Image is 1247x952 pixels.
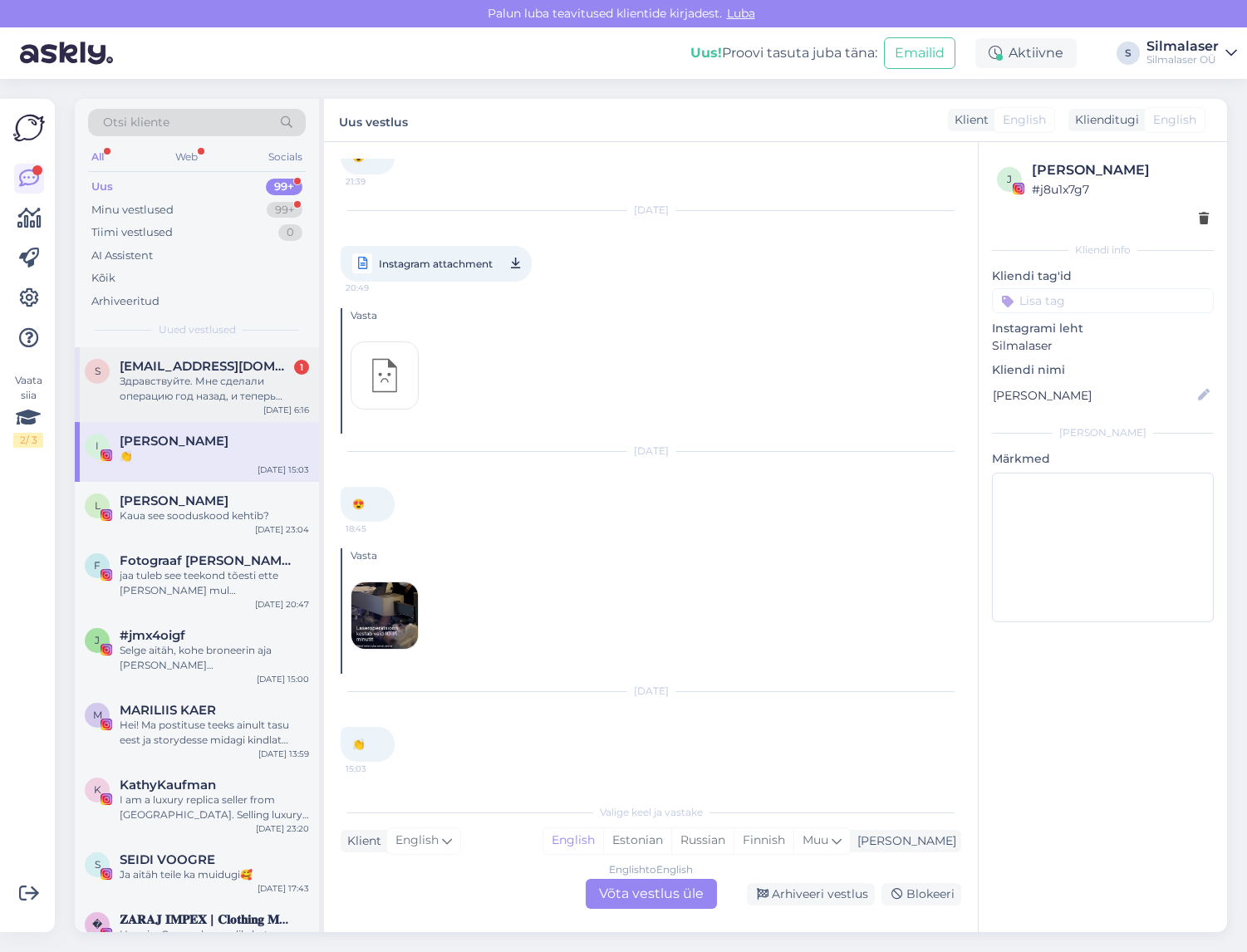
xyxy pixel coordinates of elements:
span: j [1007,173,1012,185]
div: 0 [278,224,302,241]
div: Russian [671,828,734,853]
span: Uued vestlused [159,322,236,337]
div: Silmalaser OÜ [1146,53,1219,66]
div: Arhiveeritud [91,293,160,310]
div: jaa tuleb see teekond tõesti ette [PERSON_NAME] mul [PERSON_NAME] -1 noh viimati pigem aga nii mõ... [120,568,309,598]
div: Blokeeri [881,883,961,905]
div: All [88,146,107,168]
div: English to English [609,862,693,877]
div: Arhiveeri vestlus [747,883,875,905]
div: Здравствуйте. Мне сделали операцию год назад, и теперь нужно пройти повторный контроль(спустя год... [120,374,309,404]
div: [DATE] [341,684,961,699]
div: Klient [948,111,989,129]
span: Fotograaf Maigi [120,553,292,568]
div: Klient [341,832,381,850]
input: Lisa nimi [993,386,1195,405]
p: Kliendi tag'id [992,267,1214,285]
span: L [95,499,101,512]
div: Silmalaser [1146,40,1219,53]
div: # j8u1x7g7 [1032,180,1209,199]
span: F [94,559,101,572]
div: Web [172,146,201,168]
span: � [92,918,102,930]
div: [DATE] 15:00 [257,673,309,685]
div: Kaua see sooduskood kehtib? [120,508,309,523]
p: Instagrami leht [992,320,1214,337]
div: I am a luxury replica seller from [GEOGRAPHIC_DATA]. Selling luxury replicas including shoes, bag... [120,793,309,822]
div: Valige keel ja vastake [341,805,961,820]
div: English [543,828,603,853]
div: [DATE] [341,444,961,459]
div: [DATE] 23:20 [256,822,309,835]
div: Kõik [91,270,115,287]
div: Finnish [734,828,793,853]
div: Ja aitäh teile ka muidugi🥰 [120,867,309,882]
span: 15:03 [346,763,408,775]
input: Lisa tag [992,288,1214,313]
div: [DATE] 6:16 [263,404,309,416]
div: Hei! Ma postituse teeks ainult tasu eest ja storydesse midagi kindlat lubada ei saa. [PERSON_NAME... [120,718,309,748]
div: Selge aitäh, kohe broneerin aja [PERSON_NAME] broneerimissüsteemis. Ja näeme varsti teie kliiniku... [120,643,309,673]
span: 21:39 [346,175,408,188]
span: Instagram attachment [379,253,493,274]
a: SilmalaserSilmalaser OÜ [1146,40,1237,66]
div: 2 / 3 [13,433,43,448]
label: Uus vestlus [339,109,408,131]
span: 18:45 [346,523,408,535]
span: MARILIIS KAER [120,703,216,718]
b: Uus! [690,45,722,61]
div: [DATE] 23:04 [255,523,309,536]
div: 99+ [267,202,302,218]
div: [DATE] 17:43 [258,882,309,895]
div: 👏 [120,449,309,464]
div: Kliendi info [992,243,1214,258]
span: 😍 [352,498,365,510]
div: [PERSON_NAME] [851,832,956,850]
p: Kliendi nimi [992,361,1214,379]
img: Askly Logo [13,112,45,144]
div: Vasta [351,548,961,563]
div: Aktiivne [975,38,1077,68]
span: Otsi kliente [103,114,169,131]
div: Minu vestlused [91,202,174,218]
div: Tiimi vestlused [91,224,173,241]
div: AI Assistent [91,248,153,264]
div: Socials [265,146,306,168]
span: English [1153,111,1196,129]
span: 20:49 [346,277,408,298]
button: Emailid [884,37,955,69]
img: attachment [351,342,418,409]
div: [PERSON_NAME] [1032,160,1209,180]
span: KathyKaufman [120,778,216,793]
div: [DATE] 13:59 [258,748,309,760]
div: [PERSON_NAME] [992,425,1214,440]
div: [DATE] 20:47 [255,598,309,611]
span: 👏 [352,738,365,750]
span: j [95,634,100,646]
p: Märkmed [992,450,1214,468]
div: 1 [294,360,309,375]
div: S [1117,42,1140,65]
div: Uus [91,179,113,195]
div: Võta vestlus üle [586,879,717,909]
a: Instagram attachment20:49 [341,246,532,282]
div: Vaata siia [13,373,43,448]
img: attachment [351,582,418,649]
div: Proovi tasuta juba täna: [690,43,877,63]
div: Klienditugi [1068,111,1139,129]
span: M [93,709,102,721]
div: [DATE] 15:03 [258,464,309,476]
span: S [95,858,101,871]
span: K [94,783,101,796]
span: English [395,832,439,850]
span: s [95,365,101,377]
span: Inger V [120,434,228,449]
span: Lisabet Loigu [120,493,228,508]
div: Vasta [351,308,961,323]
span: saints314@gmail.com [120,359,292,374]
div: Estonian [603,828,671,853]
span: I [96,439,99,452]
p: Silmalaser [992,337,1214,355]
div: 99+ [266,179,302,195]
span: Luba [722,6,760,21]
